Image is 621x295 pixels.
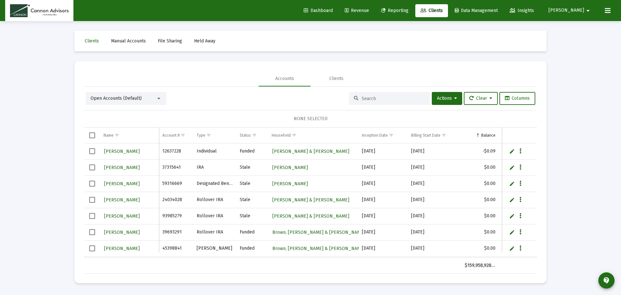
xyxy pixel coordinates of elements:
[499,92,535,105] button: Columns
[408,176,462,192] td: [DATE]
[193,224,236,240] td: Rollover IRA
[158,38,182,44] span: File Sharing
[304,8,333,13] span: Dashboard
[462,159,499,176] td: $0.00
[329,75,343,82] div: Clients
[509,165,515,170] a: Edit
[464,92,498,105] button: Clear
[462,256,499,273] td: $0.00
[362,96,425,101] input: Search
[104,165,140,170] span: [PERSON_NAME]
[103,211,140,221] a: [PERSON_NAME]
[450,4,503,17] a: Data Management
[462,192,499,208] td: $0.00
[408,208,462,224] td: [DATE]
[103,163,140,172] a: [PERSON_NAME]
[359,240,408,256] td: [DATE]
[389,133,394,138] span: Show filter options for column 'Inception Date'
[159,224,193,240] td: 39693291
[462,128,499,143] td: Column Balance
[462,176,499,192] td: $0.00
[240,148,265,154] div: Funded
[193,128,236,143] td: Column Type
[159,208,193,224] td: 93985279
[408,256,462,273] td: [DATE]
[89,245,95,251] div: Select row
[549,8,584,13] span: [PERSON_NAME]
[469,96,492,101] span: Clear
[408,143,462,160] td: [DATE]
[111,38,146,44] span: Manual Accounts
[240,213,265,219] div: Stale
[408,192,462,208] td: [DATE]
[240,229,265,235] div: Funded
[272,179,309,188] a: [PERSON_NAME]
[376,4,414,17] a: Reporting
[462,143,499,160] td: -$0.09
[381,8,409,13] span: Reporting
[408,224,462,240] td: [DATE]
[359,159,408,176] td: [DATE]
[194,38,215,44] span: Held Away
[462,224,499,240] td: $0.00
[89,213,95,219] div: Select row
[584,4,592,17] mat-icon: arrow_drop_down
[541,4,600,17] button: [PERSON_NAME]
[159,192,193,208] td: 24034028
[159,240,193,256] td: 45398841
[432,92,462,105] button: Actions
[197,133,205,138] div: Type
[193,143,236,160] td: Individual
[159,176,193,192] td: 59316669
[240,197,265,203] div: Stale
[104,181,140,187] span: [PERSON_NAME]
[359,224,408,240] td: [DATE]
[89,132,95,138] div: Select all
[189,35,221,48] a: Held Away
[10,4,69,17] img: Dashboard
[292,133,297,138] span: Show filter options for column 'Household'
[340,4,374,17] a: Revenue
[359,128,408,143] td: Column Inception Date
[505,4,539,17] a: Insights
[159,159,193,176] td: 37315641
[89,197,95,203] div: Select row
[193,192,236,208] td: Rollover IRA
[272,165,308,170] span: [PERSON_NAME]
[408,128,462,143] td: Column Billing Start Date
[272,244,365,253] a: Brown, [PERSON_NAME] & [PERSON_NAME]
[104,246,140,251] span: [PERSON_NAME]
[252,133,257,138] span: Show filter options for column 'Status'
[103,133,114,138] div: Name
[272,213,349,219] span: [PERSON_NAME] & [PERSON_NAME]
[272,211,350,221] a: [PERSON_NAME] & [PERSON_NAME]
[89,181,95,187] div: Select row
[162,133,180,138] div: Account #
[462,208,499,224] td: $0.00
[240,180,265,187] div: Stale
[603,277,610,284] mat-icon: contact_support
[510,8,534,13] span: Insights
[89,116,532,122] div: NONE SELECTED
[104,213,140,219] span: [PERSON_NAME]
[272,149,349,154] span: [PERSON_NAME] & [PERSON_NAME]
[272,246,365,251] span: Brown, [PERSON_NAME] & [PERSON_NAME]
[441,133,446,138] span: Show filter options for column 'Billing Start Date'
[359,192,408,208] td: [DATE]
[437,96,457,101] span: Actions
[345,8,369,13] span: Revenue
[240,164,265,171] div: Stale
[159,143,193,160] td: 12637228
[509,245,515,251] a: Edit
[114,133,119,138] span: Show filter options for column 'Name'
[159,128,193,143] td: Column Account #
[268,128,359,143] td: Column Household
[193,159,236,176] td: IRA
[153,35,187,48] a: File Sharing
[509,197,515,203] a: Edit
[89,148,95,154] div: Select row
[465,262,496,269] div: $159,958,928.71
[272,228,365,237] a: Brown, [PERSON_NAME] & [PERSON_NAME]
[362,133,388,138] div: Inception Date
[359,176,408,192] td: [DATE]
